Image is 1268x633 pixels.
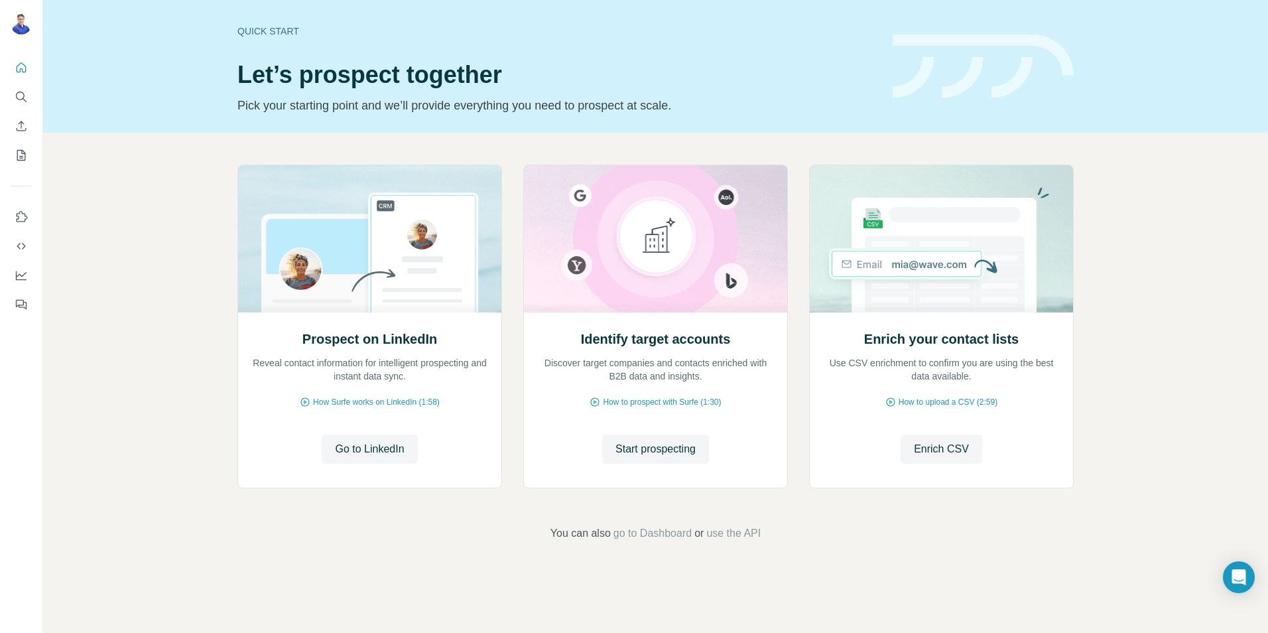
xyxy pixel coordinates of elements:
img: Avatar [11,13,32,35]
div: Open Intercom Messenger [1223,561,1255,593]
span: You can also [550,526,611,541]
button: Feedback [11,293,32,316]
button: Search [11,85,32,109]
h1: Let’s prospect together [237,62,877,88]
span: How to upload a CSV (2:59) [899,396,997,408]
img: Enrich your contact lists [809,165,1074,313]
span: Start prospecting [615,441,696,457]
button: Use Surfe API [11,234,32,258]
span: How to prospect with Surfe (1:30) [603,396,721,408]
img: Identify target accounts [523,165,788,313]
span: Enrich CSV [914,441,969,457]
img: banner [893,35,1074,99]
button: Quick start [11,56,32,80]
p: Reveal contact information for intelligent prospecting and instant data sync. [251,356,488,383]
p: Discover target companies and contacts enriched with B2B data and insights. [537,356,774,383]
span: How Surfe works on LinkedIn (1:58) [313,396,440,408]
img: Prospect on LinkedIn [237,165,502,313]
span: or [694,526,704,541]
p: Pick your starting point and we’ll provide everything you need to prospect at scale. [237,96,877,115]
button: Dashboard [11,263,32,287]
span: Go to LinkedIn [335,441,404,457]
h2: Identify target accounts [581,330,731,348]
button: My lists [11,143,32,167]
div: Quick start [237,25,877,38]
button: Go to LinkedIn [322,435,417,464]
h2: Prospect on LinkedIn [302,330,437,348]
button: Enrich CSV [11,114,32,138]
button: use the API [706,526,761,541]
button: Enrich CSV [901,435,982,464]
button: Use Surfe on LinkedIn [11,205,32,229]
h2: Enrich your contact lists [864,330,1019,348]
button: Start prospecting [602,435,709,464]
p: Use CSV enrichment to confirm you are using the best data available. [823,356,1060,383]
button: go to Dashboard [613,526,692,541]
